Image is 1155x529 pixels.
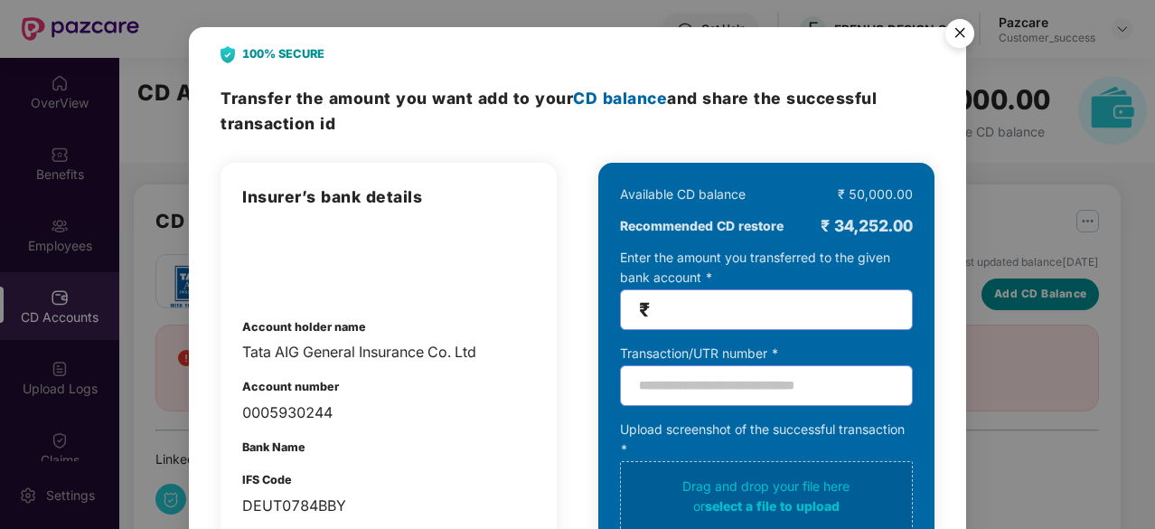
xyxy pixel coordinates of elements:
[573,89,667,108] span: CD balance
[242,228,336,291] img: login
[620,184,746,204] div: Available CD balance
[838,184,913,204] div: ₹ 50,000.00
[242,320,366,334] b: Account holder name
[396,89,667,108] span: you want add to your
[934,11,985,61] img: svg+xml;base64,PHN2ZyB4bWxucz0iaHR0cDovL3d3dy53My5vcmcvMjAwMC9zdmciIHdpZHRoPSI1NiIgaGVpZ2h0PSI1Ni...
[221,46,235,63] img: svg+xml;base64,PHN2ZyB4bWxucz0iaHR0cDovL3d3dy53My5vcmcvMjAwMC9zdmciIHdpZHRoPSIyNCIgaGVpZ2h0PSIyOC...
[705,498,840,514] span: select a file to upload
[242,341,535,364] div: Tata AIG General Insurance Co. Ltd
[221,86,934,136] h3: Transfer the amount and share the successful transaction id
[821,213,913,239] div: ₹ 34,252.00
[620,248,913,330] div: Enter the amount you transferred to the given bank account *
[934,10,983,59] button: Close
[620,216,784,236] b: Recommended CD restore
[242,440,305,454] b: Bank Name
[627,496,906,516] div: or
[242,401,535,424] div: 0005930244
[639,299,650,320] span: ₹
[242,473,292,486] b: IFS Code
[242,380,339,393] b: Account number
[242,495,535,517] div: DEUT0784BBY
[242,184,535,210] h3: Insurer’s bank details
[242,45,324,63] b: 100% SECURE
[620,344,913,364] div: Transaction/UTR number *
